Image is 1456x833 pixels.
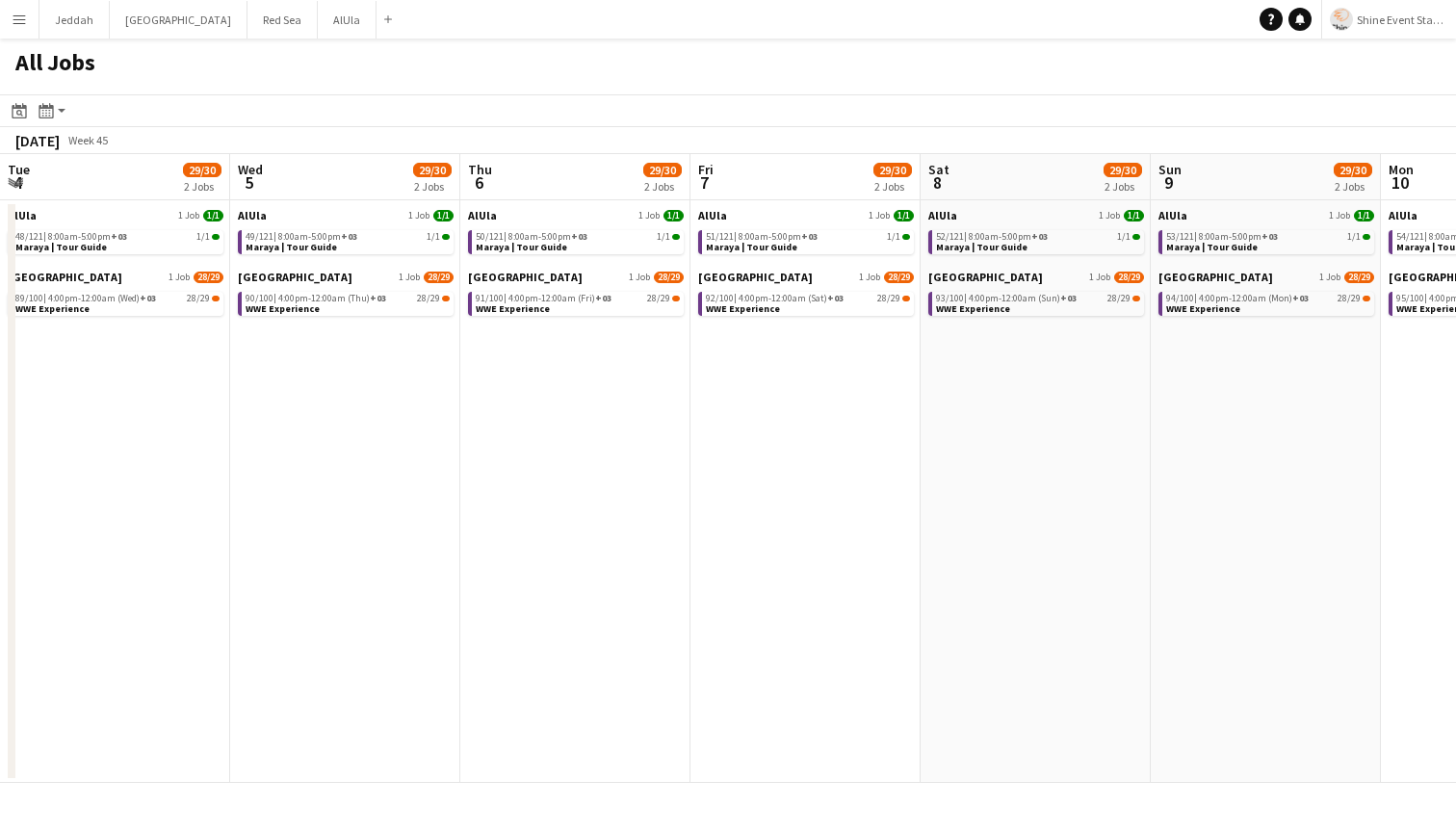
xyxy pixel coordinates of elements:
span: Week 45 [64,133,112,147]
div: 2 Jobs [184,179,221,194]
span: 1 Job [1329,210,1350,221]
a: AlUla1 Job1/1 [468,208,684,222]
span: 29/30 [413,163,452,177]
span: Riyadh [8,270,122,284]
span: 5 [235,171,263,194]
span: 28/29 [1107,294,1131,303]
span: Maraya | Tour Guide [476,241,567,253]
span: 28/29 [1344,272,1374,283]
span: 89/100 [15,294,46,303]
span: 95/100 [1396,294,1427,303]
span: 28/29 [424,272,454,283]
span: 29/30 [873,163,912,177]
span: Maraya | Tour Guide [15,241,107,253]
span: | [504,292,507,304]
span: +03 [571,230,587,243]
div: AlUla1 Job1/153/121|8:00am-5:00pm+031/1Maraya | Tour Guide [1158,208,1374,270]
span: +03 [370,292,386,304]
a: 49/121|8:00am-5:00pm+031/1Maraya | Tour Guide [246,230,450,252]
span: AlUla [698,208,727,222]
span: 54/121 [1396,232,1427,242]
a: AlUla1 Job1/1 [8,208,223,222]
a: 93/100|4:00pm-12:00am (Sun)+0328/29WWE Experience [936,292,1140,314]
span: 1/1 [442,234,450,240]
div: [GEOGRAPHIC_DATA]1 Job28/2991/100|4:00pm-12:00am (Fri)+0328/29WWE Experience [468,270,684,320]
span: | [1424,292,1427,304]
span: | [1424,230,1427,243]
span: Riyadh [468,270,583,284]
span: Maraya | Tour Guide [936,241,1027,253]
span: 1/1 [1124,210,1144,221]
span: 28/29 [212,296,220,301]
a: 48/121|8:00am-5:00pm+031/1Maraya | Tour Guide [15,230,220,252]
span: 1/1 [902,234,910,240]
span: Riyadh [698,270,813,284]
span: 4:00pm-12:00am (Thu) [278,294,386,303]
span: 1/1 [196,232,210,242]
span: +03 [827,292,844,304]
span: +03 [1031,230,1048,243]
div: [GEOGRAPHIC_DATA]1 Job28/2990/100|4:00pm-12:00am (Thu)+0328/29WWE Experience [238,270,454,320]
div: AlUla1 Job1/149/121|8:00am-5:00pm+031/1Maraya | Tour Guide [238,208,454,270]
button: [GEOGRAPHIC_DATA] [110,1,247,39]
a: AlUla1 Job1/1 [928,208,1144,222]
span: AlUla [468,208,497,222]
span: WWE Experience [936,302,1010,315]
span: 4:00pm-12:00am (Fri) [508,294,611,303]
div: AlUla1 Job1/152/121|8:00am-5:00pm+031/1Maraya | Tour Guide [928,208,1144,270]
span: 1 Job [859,272,880,283]
a: [GEOGRAPHIC_DATA]1 Job28/29 [8,270,223,284]
span: WWE Experience [476,302,550,315]
div: 2 Jobs [1105,179,1141,194]
span: 28/29 [647,294,670,303]
span: | [964,230,967,243]
span: WWE Experience [246,302,320,315]
span: | [504,230,507,243]
div: [GEOGRAPHIC_DATA]1 Job28/2994/100|4:00pm-12:00am (Mon)+0328/29WWE Experience [1158,270,1374,320]
span: 1/1 [1347,232,1361,242]
span: 9 [1156,171,1182,194]
span: Riyadh [1158,270,1273,284]
span: 91/100 [476,294,507,303]
span: 28/29 [1363,296,1370,301]
span: | [964,292,967,304]
span: 93/100 [936,294,967,303]
span: Fri [698,161,714,178]
span: 28/29 [1338,294,1361,303]
span: 4:00pm-12:00am (Sun) [969,294,1077,303]
span: +03 [1261,230,1278,243]
span: 51/121 [706,232,737,242]
span: 48/121 [15,232,46,242]
div: [DATE] [15,131,60,150]
span: 28/29 [877,294,900,303]
span: 1 Job [1089,272,1110,283]
span: | [734,292,737,304]
a: [GEOGRAPHIC_DATA]1 Job28/29 [1158,270,1374,284]
span: Sun [1158,161,1182,178]
span: Mon [1389,161,1414,178]
a: 52/121|8:00am-5:00pm+031/1Maraya | Tour Guide [936,230,1140,252]
span: 7 [695,171,714,194]
div: 2 Jobs [1335,179,1371,194]
div: [GEOGRAPHIC_DATA]1 Job28/2993/100|4:00pm-12:00am (Sun)+0328/29WWE Experience [928,270,1144,320]
span: 1 Job [169,272,190,283]
span: 49/121 [246,232,276,242]
span: +03 [1292,292,1309,304]
span: AlUla [928,208,957,222]
span: | [273,292,276,304]
span: 28/29 [187,294,210,303]
span: 4 [5,171,30,194]
img: Logo [1330,8,1353,31]
span: Riyadh [238,270,352,284]
span: Shine Event Staffing [1357,13,1448,27]
span: | [43,292,46,304]
span: 28/29 [654,272,684,283]
div: 2 Jobs [414,179,451,194]
span: | [43,230,46,243]
span: AlUla [238,208,267,222]
span: +03 [111,230,127,243]
a: [GEOGRAPHIC_DATA]1 Job28/29 [698,270,914,284]
span: Maraya | Tour Guide [246,241,337,253]
a: AlUla1 Job1/1 [238,208,454,222]
span: 53/121 [1166,232,1197,242]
